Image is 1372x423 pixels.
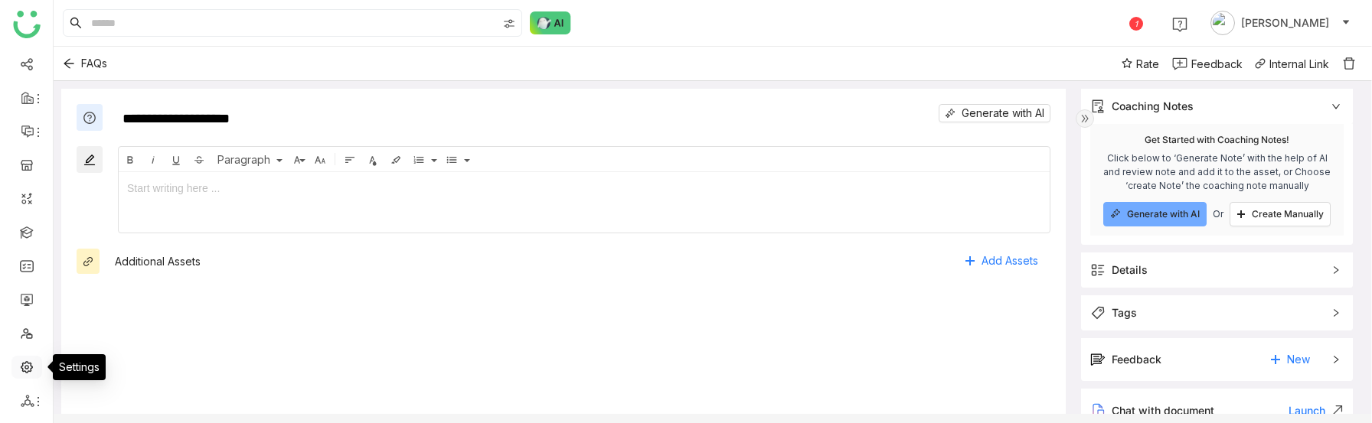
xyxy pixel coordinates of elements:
[982,249,1038,272] span: Add Assets
[530,11,571,34] img: ask-buddy-normal.svg
[1081,89,1353,124] div: Coaching Notes
[1112,304,1137,321] div: Tags
[166,150,186,168] button: Underline (⌘U)
[1241,15,1329,31] span: [PERSON_NAME]
[1103,202,1207,226] button: Generate with AI
[939,104,1050,122] button: Generate with AI
[53,354,106,380] div: Settings
[1136,56,1159,72] span: Rate
[409,150,429,168] button: Ordered List
[503,18,515,30] img: search-type.svg
[1127,208,1200,220] span: Generate with AI
[287,150,307,168] button: Font Family
[386,150,406,168] button: Background Color
[83,111,96,125] img: objections.svg
[340,150,360,168] button: Align
[57,51,107,76] div: FAQs
[442,150,462,168] button: Unordered List
[1287,348,1310,371] span: New
[115,255,201,268] div: Additional Assets
[189,150,209,168] button: Strikethrough (⌘S)
[1112,404,1214,417] span: Chat with document
[1112,262,1148,278] div: Details
[1081,295,1353,330] div: Tags
[1145,133,1289,147] div: Get Started with Coaching Notes!
[1207,11,1354,35] button: [PERSON_NAME]
[1099,151,1334,193] div: Click below to ‘Generate Note’ with the help of AI and review note and add it to the asset, or Ch...
[1129,17,1143,31] div: 1
[1081,252,1353,288] div: Details
[426,150,439,168] button: Ordered List
[1112,98,1194,115] div: Coaching Notes
[214,153,276,166] span: Paragraph
[13,11,41,38] img: logo
[1081,338,1353,381] div: FeedbackNew
[962,105,1044,122] span: Generate with AI
[83,153,96,167] img: edit.svg
[1172,17,1187,32] img: help.svg
[1341,56,1357,71] img: delete.svg
[1210,11,1235,35] img: avatar
[212,150,284,168] button: Paragraph
[1252,208,1324,220] span: Create Manually
[120,150,140,168] button: Bold (⌘B)
[1172,57,1187,70] img: feedback-1.svg
[1230,202,1331,226] button: Create Manually
[1289,404,1344,417] div: Launch
[1112,351,1161,368] div: Feedback
[119,172,1050,200] span: Start writing here ...
[143,150,163,168] button: Italic (⌘I)
[459,150,472,168] button: Unordered List
[363,150,383,168] button: Text Color
[1269,57,1329,70] div: Internal Link
[57,51,81,76] button: Back
[1191,56,1243,72] div: Feedback
[1213,207,1223,221] span: Or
